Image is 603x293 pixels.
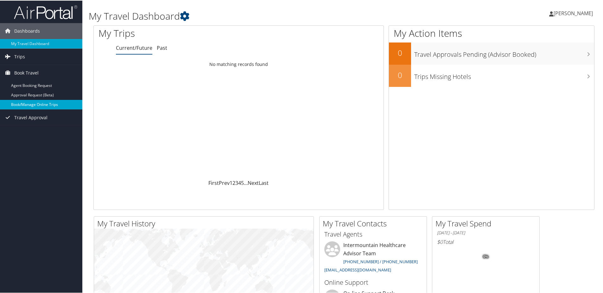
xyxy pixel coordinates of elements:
a: 0Trips Missing Hotels [389,64,594,86]
a: 5 [241,179,244,186]
h1: My Trips [98,26,258,39]
a: Next [248,179,259,186]
span: $0 [437,238,443,245]
h3: Online Support [324,277,422,286]
td: No matching records found [94,58,384,69]
h2: 0 [389,47,411,58]
a: 0Travel Approvals Pending (Advisor Booked) [389,42,594,64]
span: Book Travel [14,64,39,80]
span: Dashboards [14,23,40,38]
h6: Total [437,238,535,245]
a: Last [259,179,269,186]
a: First [208,179,219,186]
h2: My Travel Spend [435,218,539,228]
li: Intermountain Healthcare Advisor Team [321,241,425,275]
a: 3 [235,179,238,186]
a: Current/Future [116,44,152,51]
h1: My Action Items [389,26,594,39]
a: [EMAIL_ADDRESS][DOMAIN_NAME] [324,266,391,272]
span: Travel Approval [14,109,48,125]
a: 1 [230,179,232,186]
h2: 0 [389,69,411,80]
h1: My Travel Dashboard [89,9,429,22]
span: [PERSON_NAME] [554,9,593,16]
h6: [DATE] - [DATE] [437,229,535,235]
h3: Trips Missing Hotels [414,68,594,81]
a: Past [157,44,167,51]
h2: My Travel Contacts [323,218,427,228]
img: airportal-logo.png [14,4,77,19]
a: 2 [232,179,235,186]
h2: My Travel History [97,218,314,228]
span: Trips [14,48,25,64]
h3: Travel Approvals Pending (Advisor Booked) [414,46,594,58]
a: [PHONE_NUMBER] / [PHONE_NUMBER] [343,258,418,264]
span: … [244,179,248,186]
h3: Travel Agents [324,229,422,238]
a: [PERSON_NAME] [549,3,599,22]
a: 4 [238,179,241,186]
tspan: 0% [483,254,488,258]
a: Prev [219,179,230,186]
